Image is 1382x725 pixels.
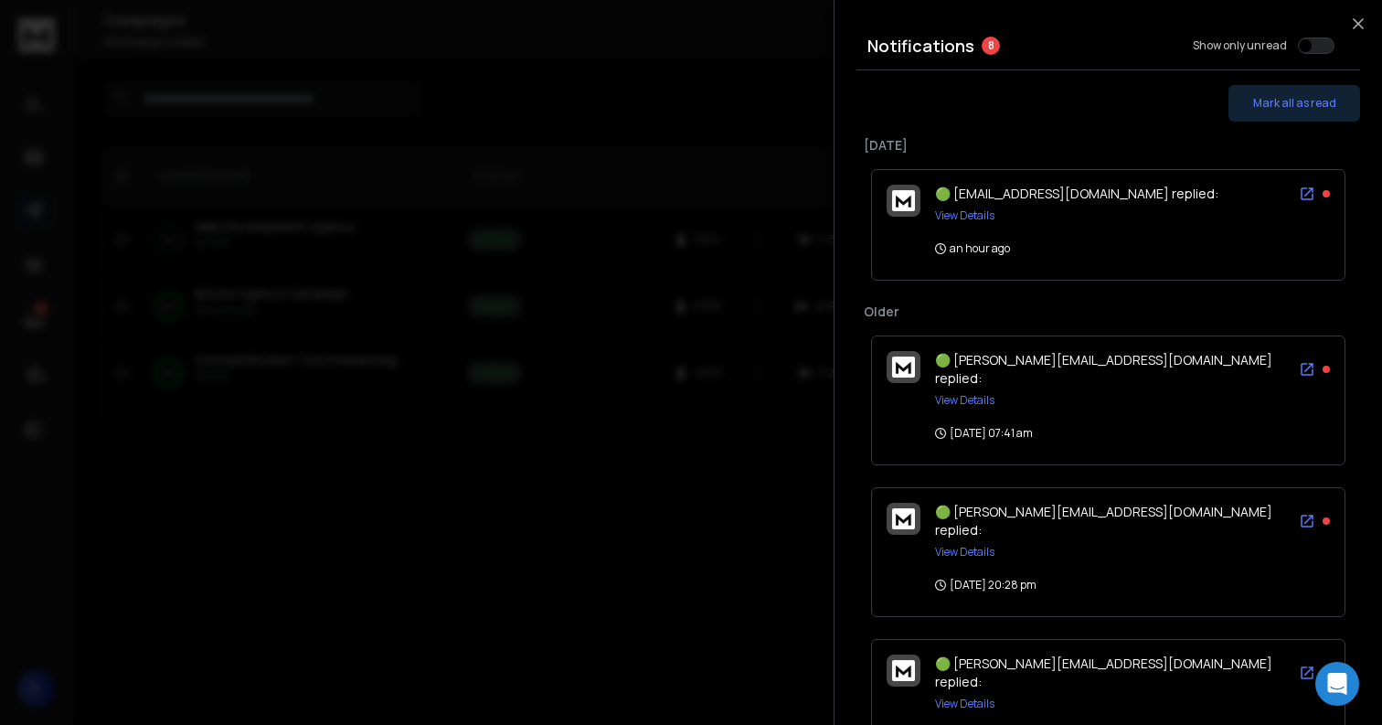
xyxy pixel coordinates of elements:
button: View Details [935,545,994,560]
img: logo [892,357,915,378]
button: View Details [935,208,994,223]
span: 🟢 [PERSON_NAME][EMAIL_ADDRESS][DOMAIN_NAME] replied: [935,655,1272,690]
span: 8 [982,37,1000,55]
div: Open Intercom Messenger [1315,662,1359,706]
p: Older [864,303,1353,321]
span: 🟢 [PERSON_NAME][EMAIL_ADDRESS][DOMAIN_NAME] replied: [935,351,1272,387]
p: [DATE] 07:41 am [935,426,1033,441]
label: Show only unread [1193,38,1287,53]
img: logo [892,660,915,681]
button: Mark all as read [1228,85,1360,122]
img: logo [892,190,915,211]
img: logo [892,508,915,529]
span: Mark all as read [1253,96,1336,111]
h3: Notifications [867,33,974,59]
p: an hour ago [935,241,1010,256]
button: View Details [935,697,994,711]
p: [DATE] 20:28 pm [935,578,1036,592]
span: 🟢 [PERSON_NAME][EMAIL_ADDRESS][DOMAIN_NAME] replied: [935,503,1272,538]
button: View Details [935,393,994,408]
p: [DATE] [864,136,1353,155]
span: 🟢 [EMAIL_ADDRESS][DOMAIN_NAME] replied: [935,185,1218,202]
